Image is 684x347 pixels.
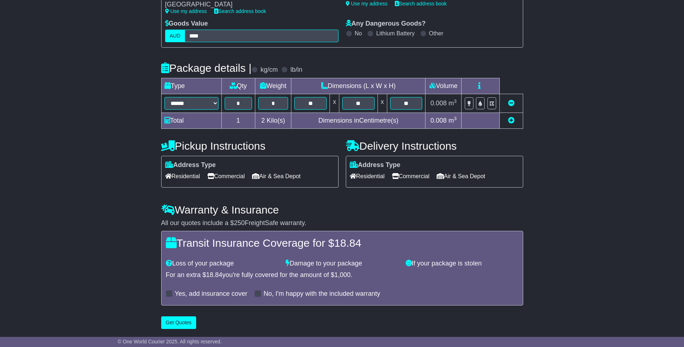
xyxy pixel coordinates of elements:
div: For an extra $ you're fully covered for the amount of $ . [166,271,518,279]
td: Volume [425,78,462,94]
td: x [378,94,387,113]
a: Use my address [346,1,388,6]
label: lb/in [290,66,302,74]
label: No [355,30,362,37]
span: 0.008 [431,100,447,107]
span: Air & Sea Depot [252,171,301,182]
td: Kilo(s) [255,113,291,128]
a: Add new item [508,117,515,124]
span: Residential [350,171,385,182]
span: 250 [234,219,245,227]
a: Remove this item [508,100,515,107]
label: Goods Value [165,20,208,28]
h4: Pickup Instructions [161,140,339,152]
span: Commercial [392,171,429,182]
span: © One World Courier 2025. All rights reserved. [118,339,222,344]
td: Dimensions in Centimetre(s) [291,113,425,128]
span: 0.008 [431,117,447,124]
sup: 3 [454,116,457,121]
span: Air & Sea Depot [437,171,485,182]
h4: Transit Insurance Coverage for $ [166,237,518,249]
div: Damage to your package [282,260,402,268]
button: Get Quotes [161,316,197,329]
a: Search address book [395,1,447,6]
div: Loss of your package [162,260,282,268]
td: Qty [221,78,255,94]
span: 2 [261,117,265,124]
label: AUD [165,30,185,42]
h4: Package details | [161,62,252,74]
label: Any Dangerous Goods? [346,20,426,28]
span: m [449,100,457,107]
label: Other [429,30,444,37]
span: 18.84 [334,237,361,249]
td: Type [161,78,221,94]
label: Yes, add insurance cover [175,290,247,298]
td: Dimensions (L x W x H) [291,78,425,94]
h4: Delivery Instructions [346,140,523,152]
td: x [330,94,339,113]
div: All our quotes include a $ FreightSafe warranty. [161,219,523,227]
span: 18.84 [206,271,222,278]
a: Use my address [165,8,207,14]
h4: Warranty & Insurance [161,204,523,216]
span: Commercial [207,171,245,182]
span: Residential [165,171,200,182]
td: Weight [255,78,291,94]
div: [GEOGRAPHIC_DATA] [165,1,331,9]
td: 1 [221,113,255,128]
label: No, I'm happy with the included warranty [264,290,380,298]
td: Total [161,113,221,128]
sup: 3 [454,98,457,104]
a: Search address book [214,8,266,14]
label: Address Type [165,161,216,169]
label: Lithium Battery [376,30,415,37]
span: 1,000 [334,271,350,278]
label: kg/cm [260,66,278,74]
label: Address Type [350,161,401,169]
span: m [449,117,457,124]
div: If your package is stolen [402,260,522,268]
